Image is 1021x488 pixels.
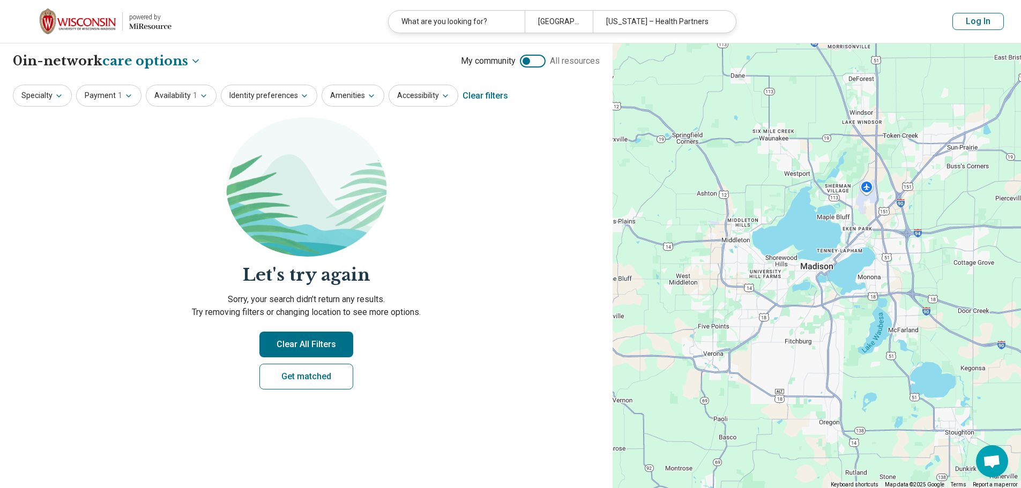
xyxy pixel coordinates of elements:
[885,482,944,487] span: Map data ©2025 Google
[13,52,201,70] h1: 0 in-network
[463,83,508,109] div: Clear filters
[13,85,72,107] button: Specialty
[259,332,353,357] button: Clear All Filters
[146,85,217,107] button: Availability1
[40,9,116,34] img: University of Wisconsin-Madison
[973,482,1018,487] a: Report a map error
[952,13,1004,30] button: Log In
[129,12,172,22] div: powered by
[13,293,600,319] p: Sorry, your search didn’t return any results. Try removing filters or changing location to see mo...
[951,482,966,487] a: Terms (opens in new tab)
[102,52,201,70] button: Care options
[13,263,600,287] h2: Let's try again
[193,90,197,101] span: 1
[17,9,172,34] a: University of Wisconsin-Madisonpowered by
[525,11,593,33] div: [GEOGRAPHIC_DATA], [GEOGRAPHIC_DATA]
[389,85,458,107] button: Accessibility
[550,55,600,67] span: All resources
[118,90,122,101] span: 1
[461,55,516,67] span: My community
[389,11,525,33] div: What are you looking for?
[102,52,188,70] span: care options
[593,11,729,33] div: [US_STATE] – Health Partners
[221,85,317,107] button: Identity preferences
[322,85,384,107] button: Amenities
[976,445,1008,477] div: Open chat
[76,85,141,107] button: Payment1
[259,364,353,389] a: Get matched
